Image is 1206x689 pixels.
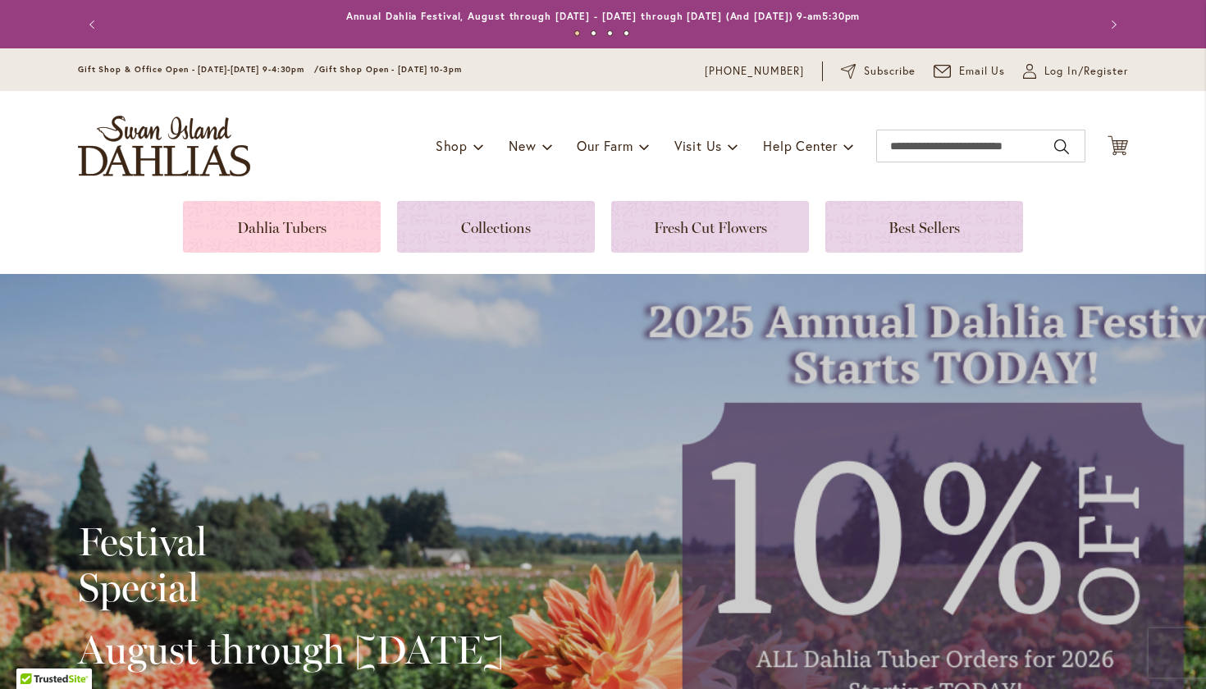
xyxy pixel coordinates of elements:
button: 1 of 4 [574,30,580,36]
span: Gift Shop & Office Open - [DATE]-[DATE] 9-4:30pm / [78,64,319,75]
a: Subscribe [841,63,916,80]
span: Our Farm [577,137,633,154]
a: store logo [78,116,250,176]
a: Annual Dahlia Festival, August through [DATE] - [DATE] through [DATE] (And [DATE]) 9-am5:30pm [346,10,861,22]
button: Previous [78,8,111,41]
span: Gift Shop Open - [DATE] 10-3pm [319,64,462,75]
span: Help Center [763,137,838,154]
span: Email Us [959,63,1006,80]
a: [PHONE_NUMBER] [705,63,804,80]
button: 2 of 4 [591,30,596,36]
span: New [509,137,536,154]
button: 3 of 4 [607,30,613,36]
span: Shop [436,137,468,154]
span: Log In/Register [1044,63,1128,80]
button: 4 of 4 [624,30,629,36]
h2: Festival Special [78,518,504,610]
span: Visit Us [674,137,722,154]
button: Next [1095,8,1128,41]
a: Email Us [934,63,1006,80]
span: Subscribe [864,63,916,80]
a: Log In/Register [1023,63,1128,80]
h2: August through [DATE] [78,627,504,673]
